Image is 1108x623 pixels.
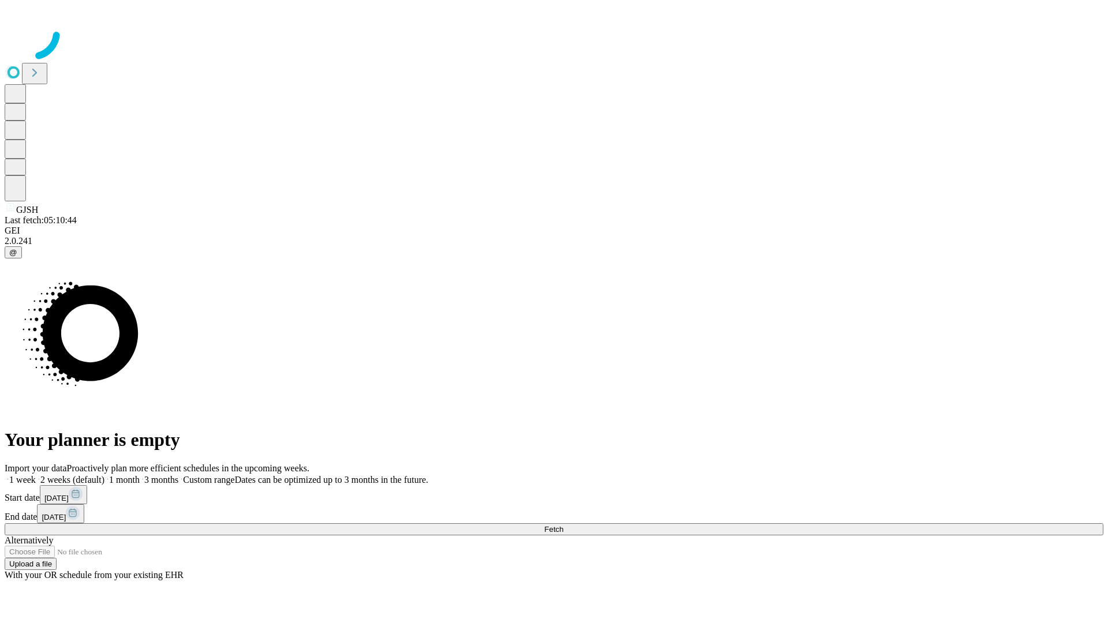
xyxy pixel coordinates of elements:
[109,475,140,485] span: 1 month
[67,463,309,473] span: Proactively plan more efficient schedules in the upcoming weeks.
[37,504,84,523] button: [DATE]
[235,475,428,485] span: Dates can be optimized up to 3 months in the future.
[16,205,38,215] span: GJSH
[544,525,563,534] span: Fetch
[5,558,57,570] button: Upload a file
[5,463,67,473] span: Import your data
[5,246,22,258] button: @
[44,494,69,502] span: [DATE]
[9,475,36,485] span: 1 week
[5,523,1103,535] button: Fetch
[5,535,53,545] span: Alternatively
[9,248,17,257] span: @
[5,485,1103,504] div: Start date
[42,513,66,521] span: [DATE]
[40,485,87,504] button: [DATE]
[5,236,1103,246] div: 2.0.241
[5,226,1103,236] div: GEI
[40,475,104,485] span: 2 weeks (default)
[5,504,1103,523] div: End date
[5,570,184,580] span: With your OR schedule from your existing EHR
[5,215,77,225] span: Last fetch: 05:10:44
[5,429,1103,451] h1: Your planner is empty
[144,475,178,485] span: 3 months
[183,475,234,485] span: Custom range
